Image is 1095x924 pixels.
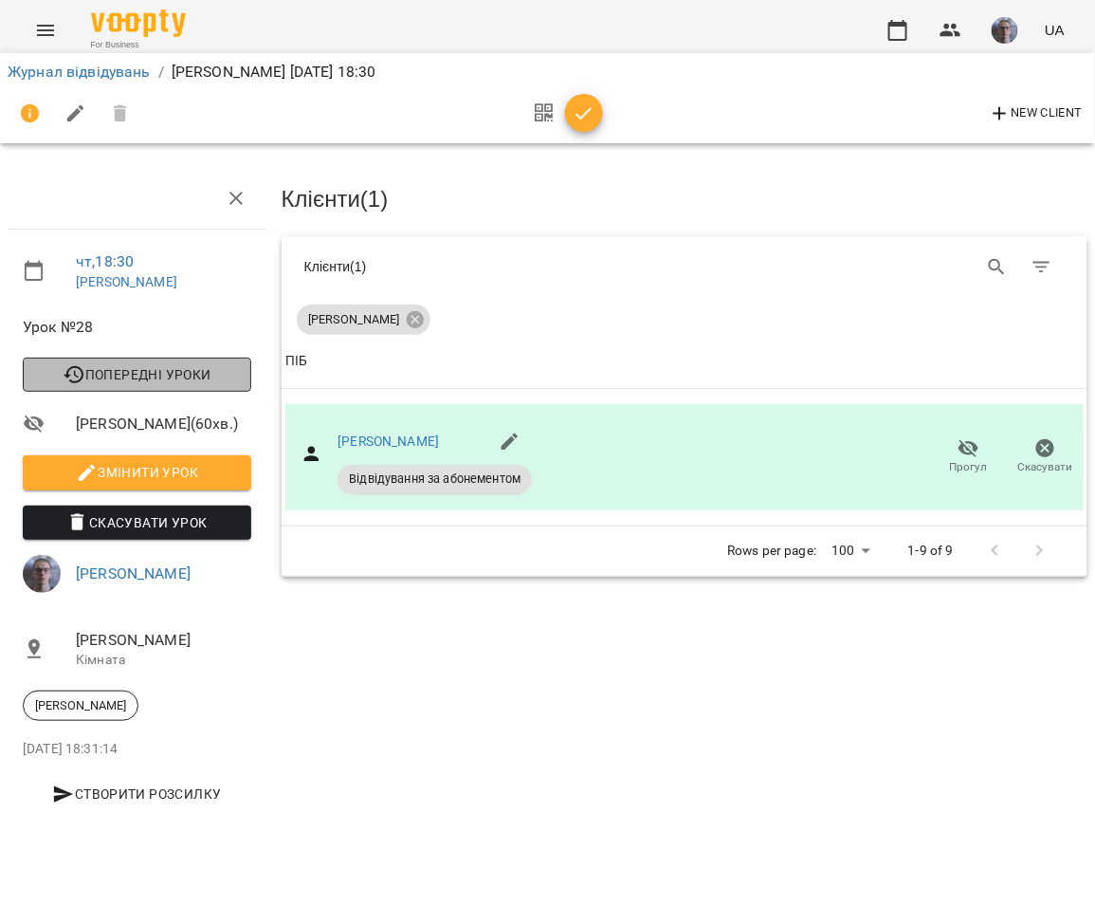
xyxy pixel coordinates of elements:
[91,39,186,51] span: For Business
[285,350,1084,373] span: ПІБ
[930,431,1007,484] button: Прогул
[76,274,177,289] a: [PERSON_NAME]
[285,350,307,373] div: ПІБ
[23,455,251,490] button: Змінити урок
[23,358,251,392] button: Попередні уроки
[76,413,251,435] span: [PERSON_NAME] ( 60 хв. )
[1019,245,1065,290] button: Фільтр
[23,740,251,759] p: [DATE] 18:31:14
[727,542,816,561] p: Rows per page:
[23,555,61,593] img: 19d94804d5291231ef386f403e68605f.jpg
[23,8,68,53] button: Menu
[1045,20,1065,40] span: UA
[91,9,186,37] img: Voopty Logo
[285,350,307,373] div: Sort
[992,17,1018,44] img: 19d94804d5291231ef386f403e68605f.jpg
[984,99,1087,129] button: New Client
[24,697,137,714] span: [PERSON_NAME]
[23,506,251,540] button: Скасувати Урок
[23,777,251,811] button: Створити розсилку
[38,461,236,484] span: Змінити урок
[76,564,191,582] a: [PERSON_NAME]
[30,783,244,805] span: Створити розсилку
[8,61,1087,83] nav: breadcrumb
[1037,12,1072,47] button: UA
[158,61,164,83] li: /
[975,245,1020,290] button: Search
[23,691,138,721] div: [PERSON_NAME]
[8,63,151,81] a: Журнал відвідувань
[297,311,411,328] span: [PERSON_NAME]
[172,61,376,83] p: [PERSON_NAME] [DATE] 18:30
[23,316,251,339] span: Урок №28
[1018,459,1073,475] span: Скасувати
[76,651,251,670] p: Кімната
[282,236,1087,297] div: Table Toolbar
[338,434,439,449] a: [PERSON_NAME]
[1007,431,1084,484] button: Скасувати
[76,629,251,652] span: [PERSON_NAME]
[76,252,134,270] a: чт , 18:30
[38,511,236,534] span: Скасувати Урок
[304,257,670,276] div: Клієнти ( 1 )
[908,542,954,561] p: 1-9 of 9
[824,537,877,564] div: 100
[38,363,236,386] span: Попередні уроки
[297,305,430,335] div: [PERSON_NAME]
[282,187,1087,212] h3: Клієнти ( 1 )
[338,471,532,488] span: Відвідування за абонементом
[989,102,1083,125] span: New Client
[950,459,988,475] span: Прогул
